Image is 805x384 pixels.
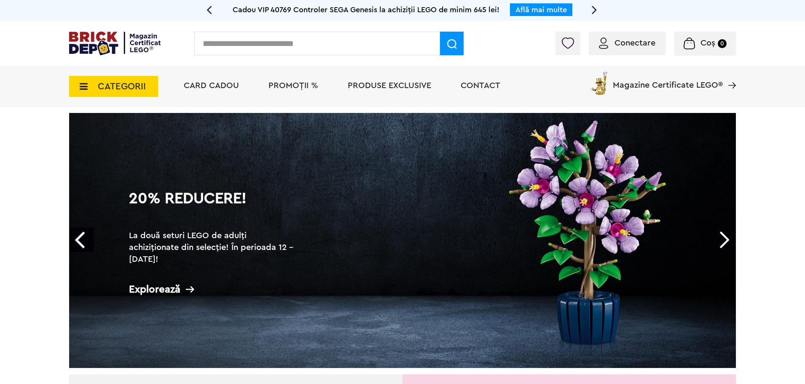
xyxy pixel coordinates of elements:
a: PROMOȚII % [268,81,318,90]
div: Explorează [129,284,298,295]
a: Contact [461,81,500,90]
h2: La două seturi LEGO de adulți achiziționate din selecție! În perioada 12 - [DATE]! [129,230,298,265]
span: Magazine Certificate LEGO® [613,70,723,89]
a: Next [711,228,736,252]
a: Prev [69,228,94,252]
a: Produse exclusive [348,81,431,90]
a: Card Cadou [184,81,239,90]
span: Cadou VIP 40769 Controler SEGA Genesis la achiziții LEGO de minim 645 lei! [233,6,499,13]
a: Conectare [599,39,655,47]
h1: 20% Reducere! [129,191,298,221]
a: 20% Reducere!La două seturi LEGO de adulți achiziționate din selecție! În perioada 12 - [DATE]!Ex... [69,113,736,368]
a: Magazine Certificate LEGO® [723,70,736,78]
small: 0 [718,39,727,48]
span: Coș [700,39,715,47]
span: CATEGORII [98,82,146,91]
a: Află mai multe [515,6,567,13]
span: Conectare [614,39,655,47]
